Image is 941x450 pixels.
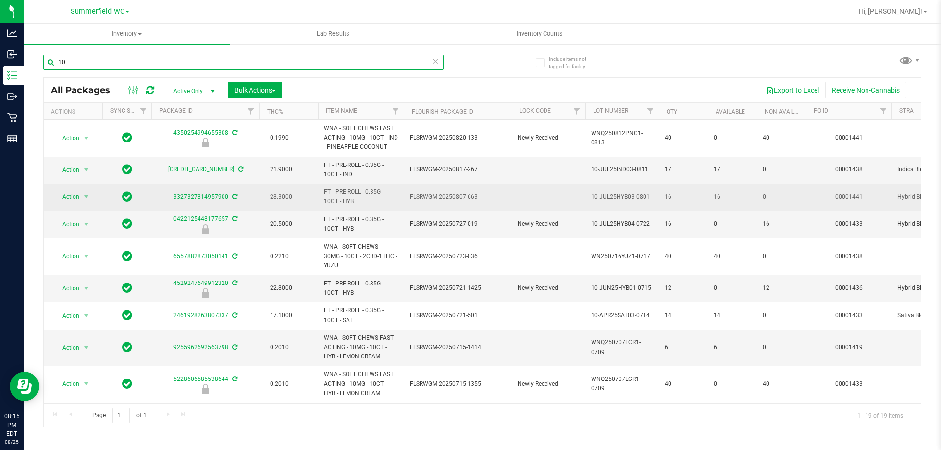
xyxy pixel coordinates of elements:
span: Action [53,190,80,204]
span: select [80,190,93,204]
span: 40 [714,252,751,261]
span: 17.1000 [265,308,297,323]
a: [CREDIT_CARD_NUMBER] [168,166,234,173]
span: FT - PRE-ROLL - 0.35G - 10CT - HYB [324,188,398,206]
a: Lab Results [230,24,436,44]
span: WNQ250812PNC1-0813 [591,129,653,147]
span: Inventory Counts [503,29,576,38]
a: 00001441 [835,193,863,200]
span: select [80,282,93,295]
a: 9255962692563798 [173,344,228,351]
span: In Sync [122,131,132,144]
span: WNA - SOFT CHEWS FAST ACTING - 10MG - 10CT - IND - PINEAPPLE COCONUT [324,124,398,152]
span: 0 [714,133,751,142]
span: WNA - SOFT CHEWS FAST ACTING - 10MG - 10CT - HYB - LEMON CREAM [324,370,398,398]
a: Filter [388,103,404,119]
span: 0 [714,284,751,293]
span: WN250716YUZ1-0717 [591,252,653,261]
iframe: Resource center [10,372,39,401]
span: Bulk Actions [234,86,276,94]
span: 16 [714,192,751,202]
span: select [80,163,93,177]
button: Receive Non-Cannabis [825,82,906,98]
span: FLSRWGM-20250715-1355 [410,379,506,389]
span: FT - PRE-ROLL - 0.35G - 10CT - SAT [324,306,398,325]
a: Available [716,108,745,115]
a: Lock Code [520,107,551,114]
a: 00001433 [835,380,863,387]
span: Action [53,163,80,177]
span: select [80,131,93,145]
a: 6557882873050141 [173,253,228,260]
span: Sync from Compliance System [231,376,237,382]
a: 00001441 [835,134,863,141]
span: Clear [432,55,439,68]
span: 12 [665,284,702,293]
a: 00001438 [835,166,863,173]
span: select [80,309,93,323]
span: Sync from Compliance System [231,129,237,136]
span: 0 [714,219,751,229]
a: Package ID [159,107,193,114]
a: 3327327814957900 [173,193,228,200]
span: WNQ250707LCR1-0709 [591,375,653,393]
span: In Sync [122,217,132,231]
a: 00001438 [835,253,863,260]
div: Newly Received [150,384,261,394]
a: 2461928263807337 [173,312,228,319]
span: 0.2010 [265,340,294,355]
span: Action [53,131,80,145]
span: 1 - 19 of 19 items [849,408,911,423]
a: 00001419 [835,344,863,351]
span: Summerfield WC [71,7,124,16]
span: select [80,377,93,391]
span: 22.8000 [265,281,297,295]
span: 0 [763,252,800,261]
span: Action [53,249,80,263]
span: 21.9000 [265,163,297,177]
button: Export to Excel [760,82,825,98]
span: 40 [665,252,702,261]
span: Newly Received [518,379,579,389]
span: 0 [763,192,800,202]
span: select [80,217,93,231]
span: All Packages [51,85,120,95]
span: 40 [665,379,702,389]
span: FLSRWGM-20250721-1425 [410,284,506,293]
a: 00001433 [835,220,863,227]
span: 28.3000 [265,190,297,204]
a: THC% [267,108,283,115]
span: select [80,249,93,263]
span: Sync from Compliance System [231,253,237,260]
a: 00001433 [835,312,863,319]
span: 14 [665,311,702,320]
span: WNQ250707LCR1-0709 [591,338,653,356]
span: Action [53,309,80,323]
span: 0.2010 [265,377,294,391]
span: In Sync [122,281,132,295]
span: Page of 1 [84,408,154,423]
span: 16 [665,219,702,229]
a: Qty [667,108,677,115]
div: Newly Received [150,138,261,147]
span: 0 [763,311,800,320]
a: Filter [643,103,659,119]
input: Search Package ID, Item Name, SKU, Lot or Part Number... [43,55,444,70]
span: FLSRWGM-20250715-1414 [410,343,506,352]
span: FLSRWGM-20250820-133 [410,133,506,142]
a: Sync Status [110,107,148,114]
span: 10-JUL25IND03-0811 [591,165,653,174]
div: Newly Received [150,288,261,298]
span: 0 [714,379,751,389]
a: Strain [899,107,919,114]
span: Lab Results [303,29,363,38]
span: 6 [714,343,751,352]
span: 0 [763,165,800,174]
span: In Sync [122,163,132,176]
span: Newly Received [518,219,579,229]
span: Action [53,217,80,231]
span: 10-JUL25HYB04-0722 [591,219,653,229]
span: 6 [665,343,702,352]
inline-svg: Outbound [7,92,17,101]
span: Newly Received [518,284,579,293]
